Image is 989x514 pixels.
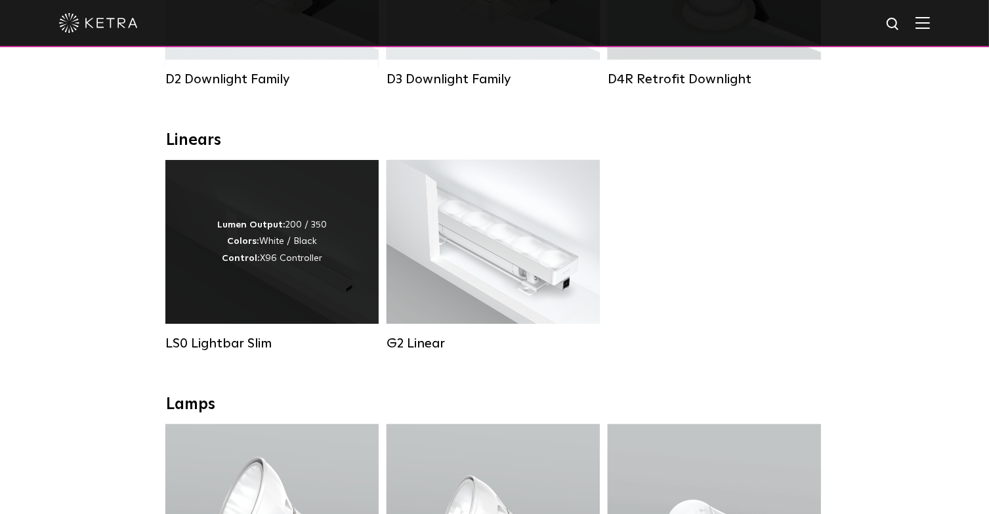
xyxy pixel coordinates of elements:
[915,16,930,29] img: Hamburger%20Nav.svg
[217,217,327,267] div: 200 / 350 White / Black X96 Controller
[222,254,260,263] strong: Control:
[885,16,902,33] img: search icon
[167,395,823,414] div: Lamps
[608,71,821,87] div: D4R Retrofit Downlight
[165,160,379,351] a: LS0 Lightbar Slim Lumen Output:200 / 350Colors:White / BlackControl:X96 Controller
[387,336,600,351] div: G2 Linear
[217,220,285,229] strong: Lumen Output:
[227,237,259,246] strong: Colors:
[165,336,379,351] div: LS0 Lightbar Slim
[387,160,600,351] a: G2 Linear Lumen Output:400 / 700 / 1000Colors:WhiteBeam Angles:Flood / [GEOGRAPHIC_DATA] / Narrow...
[387,71,600,87] div: D3 Downlight Family
[165,71,379,87] div: D2 Downlight Family
[167,131,823,150] div: Linears
[59,13,138,33] img: ketra-logo-2019-white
